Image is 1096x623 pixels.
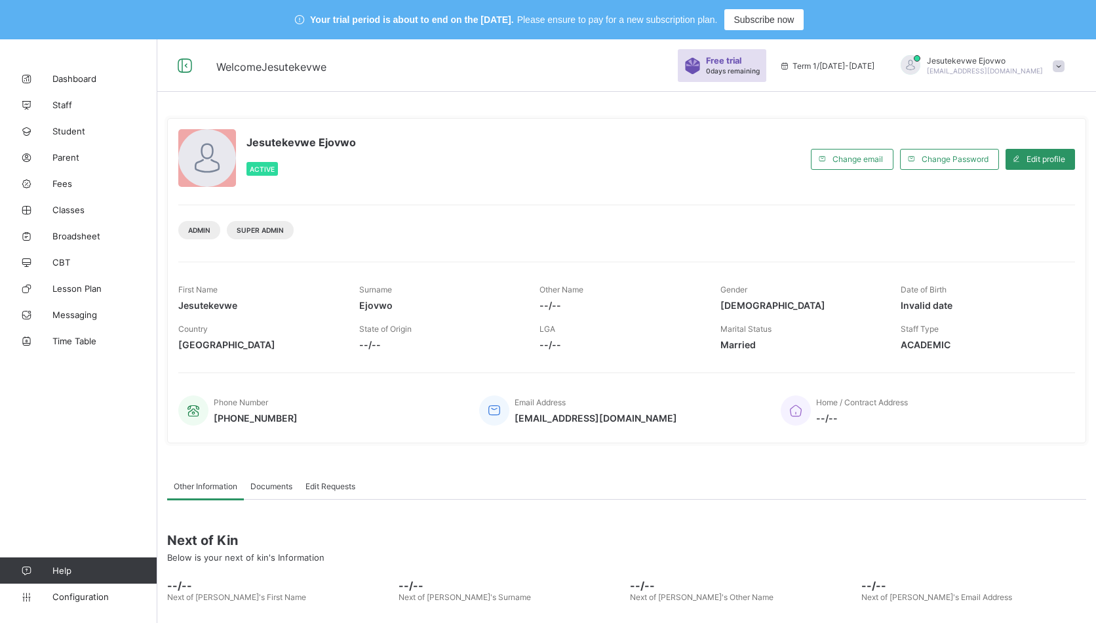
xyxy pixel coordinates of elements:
span: Dashboard [52,73,157,84]
span: Staff [52,100,157,110]
span: Invalid date [901,300,1062,311]
span: Subscribe now [734,14,794,25]
span: Married [720,339,882,350]
span: Broadsheet [52,231,157,241]
span: Change email [832,154,883,164]
span: Next of Kin [167,533,1086,548]
span: Jesutekevwe Ejovwo [246,136,356,149]
span: Help [52,565,157,576]
span: Phone Number [214,397,268,407]
div: JesutekevweEjovwo [888,55,1071,77]
span: Lesson Plan [52,283,157,294]
span: [EMAIL_ADDRESS][DOMAIN_NAME] [927,67,1043,75]
span: Welcome Jesutekevwe [216,60,326,73]
span: Surname [359,285,392,294]
span: [GEOGRAPHIC_DATA] [178,339,340,350]
span: Next of [PERSON_NAME]'s Surname [399,592,531,602]
span: Super Admin [237,226,284,234]
span: LGA [539,324,555,334]
span: Email Address [515,397,566,407]
span: Next of [PERSON_NAME]'s First Name [167,592,306,602]
span: Please ensure to pay for a new subscription plan. [517,14,718,25]
span: Messaging [52,310,157,320]
span: --/-- [861,579,1086,592]
span: --/-- [399,579,623,592]
span: State of Origin [359,324,412,334]
span: --/-- [816,412,908,424]
span: Change Password [922,154,988,164]
span: --/-- [630,579,855,592]
span: Other Information [174,481,237,491]
span: Your trial period is about to end on the [DATE]. [310,14,514,25]
span: Classes [52,205,157,215]
span: Edit profile [1027,154,1065,164]
span: --/-- [167,579,392,592]
span: Active [250,165,275,173]
span: Edit Requests [305,481,355,491]
span: Gender [720,285,747,294]
span: Next of [PERSON_NAME]'s Email Address [861,592,1012,602]
span: session/term information [779,61,874,71]
span: [DEMOGRAPHIC_DATA] [720,300,882,311]
span: Date of Birth [901,285,947,294]
span: Fees [52,178,157,189]
span: --/-- [539,339,701,350]
span: Student [52,126,157,136]
span: Jesutekevwe Ejovwo [927,56,1043,66]
span: Below is your next of kin's Information [167,552,324,563]
span: Staff Type [901,324,939,334]
span: Other Name [539,285,583,294]
span: Ejovwo [359,300,520,311]
span: Jesutekevwe [178,300,340,311]
span: Documents [250,481,292,491]
span: Time Table [52,336,157,346]
span: Country [178,324,208,334]
span: First Name [178,285,218,294]
span: Marital Status [720,324,772,334]
span: CBT [52,257,157,268]
span: Free trial [706,56,753,66]
span: Next of [PERSON_NAME]'s Other Name [630,592,773,602]
span: [PHONE_NUMBER] [214,412,298,424]
span: --/-- [359,339,520,350]
img: sticker-purple.71386a28dfed39d6af7621340158ba97.svg [684,58,701,74]
span: Configuration [52,592,157,602]
span: Parent [52,152,157,163]
span: Admin [188,226,210,234]
span: ACADEMIC [901,339,1062,350]
span: 0 days remaining [706,67,760,75]
span: [EMAIL_ADDRESS][DOMAIN_NAME] [515,412,677,424]
span: --/-- [539,300,701,311]
span: Home / Contract Address [816,397,908,407]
